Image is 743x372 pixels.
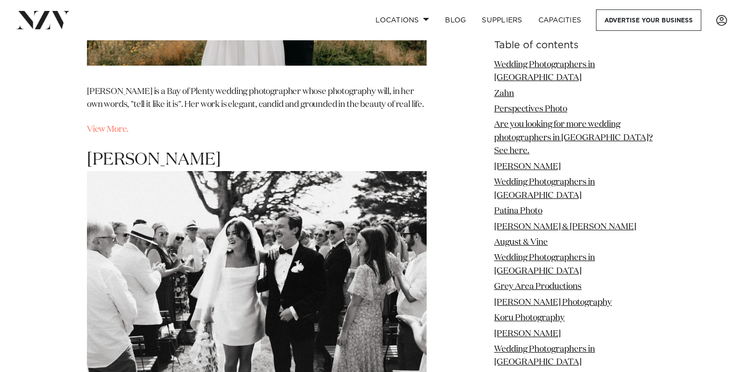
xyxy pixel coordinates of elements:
[494,40,656,51] h6: Table of contents
[437,9,474,31] a: BLOG
[494,238,548,247] a: August & Vine
[368,9,437,31] a: Locations
[494,298,612,307] a: [PERSON_NAME] Photography
[87,125,129,134] a: View More.
[530,9,590,31] a: Capacities
[494,121,653,156] a: Are you looking for more wedding photographers in [GEOGRAPHIC_DATA]? See here.
[494,345,595,367] a: Wedding Photographers in [GEOGRAPHIC_DATA]
[494,179,595,200] a: Wedding Photographers in [GEOGRAPHIC_DATA]
[494,283,582,291] a: Grey Area Productions
[494,163,561,171] a: [PERSON_NAME]
[474,9,530,31] a: SUPPLIERS
[494,223,636,231] a: [PERSON_NAME] & [PERSON_NAME]
[494,314,565,322] a: Koru Photography
[494,254,595,276] a: Wedding Photographers in [GEOGRAPHIC_DATA]
[494,90,514,98] a: Zahn
[596,9,701,31] a: Advertise your business
[494,105,567,113] a: Perspectives Photo
[494,61,595,82] a: Wedding Photographers in [GEOGRAPHIC_DATA]
[16,11,70,29] img: nzv-logo.png
[494,207,542,215] a: Patina Photo
[494,330,561,338] a: [PERSON_NAME]
[87,86,427,112] p: [PERSON_NAME] is a Bay of Plenty wedding photographer whose photography will, in her own words, "...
